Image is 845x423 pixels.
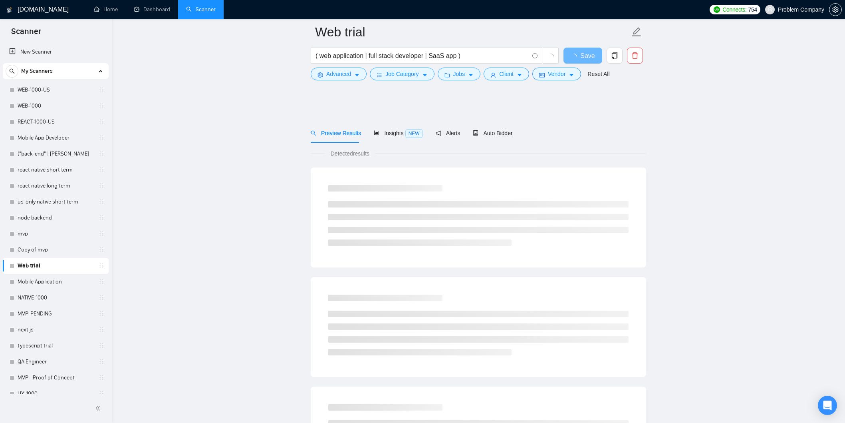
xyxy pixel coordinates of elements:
[571,54,580,60] span: loading
[98,151,105,157] span: holder
[563,48,602,64] button: Save
[18,98,93,114] a: WEB-1000
[95,404,103,412] span: double-left
[3,44,109,60] li: New Scanner
[6,65,18,78] button: search
[18,226,93,242] a: mvp
[98,167,105,173] span: holder
[627,52,643,59] span: delete
[484,68,529,80] button: userClientcaret-down
[829,6,841,13] span: setting
[436,130,460,136] span: Alerts
[18,194,93,210] a: us-only native short term
[748,5,757,14] span: 754
[311,68,367,80] button: settingAdvancedcaret-down
[385,70,419,78] span: Job Category
[98,231,105,237] span: holder
[422,72,428,78] span: caret-down
[18,338,93,354] a: typescript trial
[98,215,105,221] span: holder
[438,68,481,80] button: folderJobscaret-down
[98,183,105,189] span: holder
[186,6,216,13] a: searchScanner
[9,44,102,60] a: New Scanner
[7,4,12,16] img: logo
[436,130,441,136] span: notification
[325,149,375,158] span: Detected results
[18,130,93,146] a: Mobile App Developer
[18,354,93,370] a: QA Engineer
[311,130,316,136] span: search
[490,72,496,78] span: user
[98,375,105,381] span: holder
[98,295,105,301] span: holder
[539,72,545,78] span: idcard
[18,242,93,258] a: Copy of mvp
[134,6,170,13] a: dashboardDashboard
[547,54,554,61] span: loading
[829,3,842,16] button: setting
[18,210,93,226] a: node backend
[370,68,434,80] button: barsJob Categorycaret-down
[315,51,529,61] input: Search Freelance Jobs...
[98,327,105,333] span: holder
[18,82,93,98] a: WEB-1000-US
[473,130,478,136] span: robot
[627,48,643,64] button: delete
[18,258,93,274] a: Web trial
[499,70,514,78] span: Client
[317,72,323,78] span: setting
[767,7,773,12] span: user
[354,72,360,78] span: caret-down
[98,343,105,349] span: holder
[714,6,720,13] img: upwork-logo.png
[98,311,105,317] span: holder
[18,146,93,162] a: ("back-end" | [PERSON_NAME]
[98,247,105,253] span: holder
[98,135,105,141] span: holder
[21,63,53,79] span: My Scanners
[444,72,450,78] span: folder
[607,52,622,59] span: copy
[98,103,105,109] span: holder
[473,130,512,136] span: Auto Bidder
[94,6,118,13] a: homeHome
[453,70,465,78] span: Jobs
[722,5,746,14] span: Connects:
[315,22,630,42] input: Scanner name...
[377,72,382,78] span: bars
[374,130,379,136] span: area-chart
[587,70,609,78] a: Reset All
[18,114,93,130] a: REACT-1000-US
[18,290,93,306] a: NATIVE-1000
[631,27,642,37] span: edit
[6,68,18,74] span: search
[18,306,93,322] a: MVP-PENDING
[532,53,538,58] span: info-circle
[580,51,595,61] span: Save
[98,87,105,93] span: holder
[18,322,93,338] a: next js
[311,130,361,136] span: Preview Results
[18,162,93,178] a: react native short term
[98,279,105,285] span: holder
[569,72,574,78] span: caret-down
[98,119,105,125] span: holder
[607,48,623,64] button: copy
[98,199,105,205] span: holder
[829,6,842,13] a: setting
[98,263,105,269] span: holder
[18,370,93,386] a: MVP - Proof of Concept
[468,72,474,78] span: caret-down
[405,129,423,138] span: NEW
[98,391,105,397] span: holder
[517,72,522,78] span: caret-down
[548,70,565,78] span: Vendor
[18,274,93,290] a: Mobile Application
[374,130,422,136] span: Insights
[532,68,581,80] button: idcardVendorcaret-down
[5,26,48,42] span: Scanner
[98,359,105,365] span: holder
[18,386,93,402] a: UX-1000
[818,396,837,415] div: Open Intercom Messenger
